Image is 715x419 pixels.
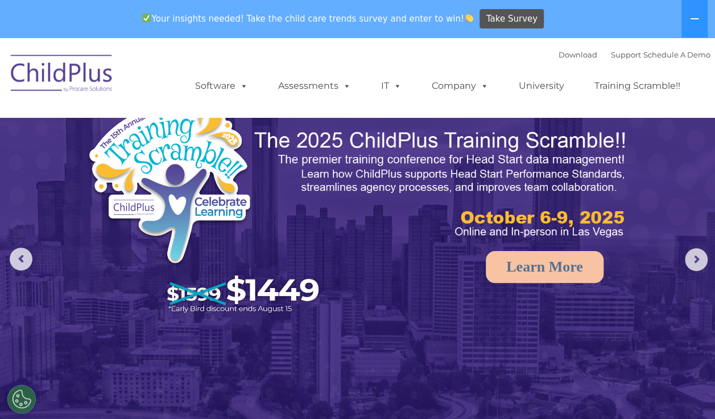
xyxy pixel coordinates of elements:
a: Schedule A Demo [643,50,710,59]
span: Last name [158,75,193,84]
font: | [559,50,710,59]
img: ChildPlus by Procare Solutions [5,47,119,104]
a: Software [184,75,259,97]
a: University [507,75,576,97]
a: Support [611,50,641,59]
img: ✅ [142,14,151,22]
a: Download [559,50,597,59]
span: Phone number [158,122,206,130]
span: Your insights needed! Take the child care trends survey and enter to win! [138,7,478,30]
a: Take Survey [480,9,544,29]
a: Assessments [267,75,362,97]
a: Company [420,75,500,97]
button: Cookies Settings [7,385,36,413]
a: Learn More [486,251,604,283]
a: IT [370,75,413,97]
span: Take Survey [486,9,538,29]
img: 👏 [465,14,473,22]
a: Training Scramble!! [583,75,692,97]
